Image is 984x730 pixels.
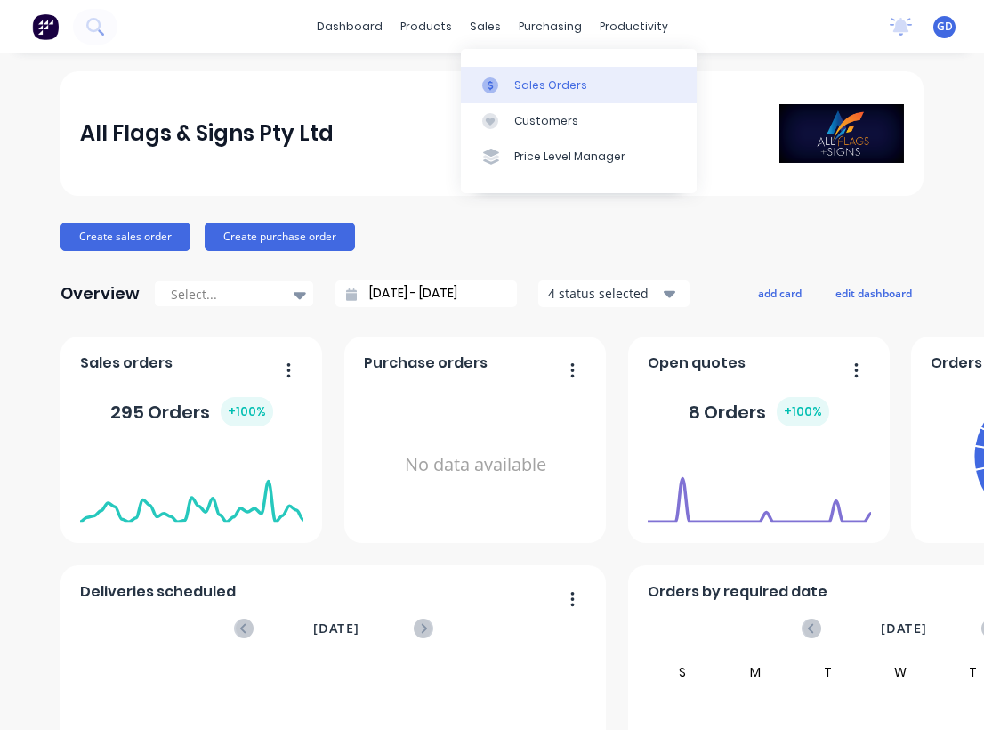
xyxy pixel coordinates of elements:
a: dashboard [308,13,391,40]
div: 295 Orders [110,397,273,426]
a: Price Level Manager [461,139,697,174]
span: [DATE] [881,619,927,638]
div: Overview [60,276,140,312]
div: M [719,661,792,683]
div: Sales Orders [514,77,587,93]
div: 4 status selected [548,284,660,303]
div: W [864,661,937,683]
span: Open quotes [648,353,746,374]
button: 4 status selected [538,280,690,307]
span: Sales orders [80,353,173,374]
span: GD [937,19,953,35]
button: add card [746,281,813,304]
div: products [391,13,461,40]
img: All Flags & Signs Pty Ltd [779,104,904,163]
div: sales [461,13,510,40]
button: edit dashboard [824,281,924,304]
div: + 100 % [221,397,273,426]
button: Create purchase order [205,223,355,251]
a: Sales Orders [461,67,697,102]
span: Purchase orders [364,353,488,374]
div: 8 Orders [689,397,829,426]
div: T [792,661,865,683]
a: Customers [461,103,697,139]
div: S [647,661,720,683]
div: Customers [514,113,578,129]
div: Price Level Manager [514,149,625,165]
div: All Flags & Signs Pty Ltd [80,116,334,151]
div: productivity [591,13,677,40]
div: No data available [364,381,587,549]
button: Create sales order [60,223,190,251]
img: Factory [32,13,59,40]
div: purchasing [510,13,591,40]
div: + 100 % [777,397,829,426]
span: [DATE] [313,619,359,638]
